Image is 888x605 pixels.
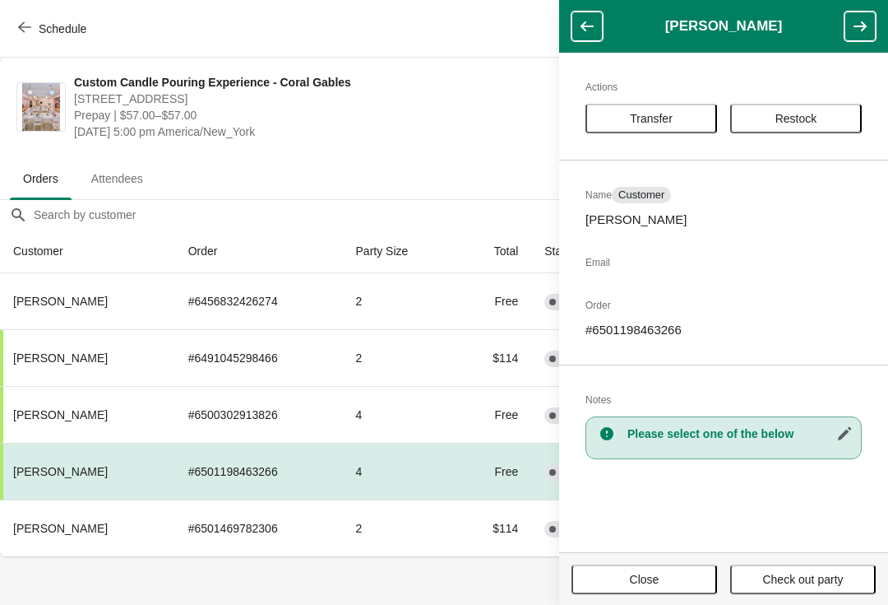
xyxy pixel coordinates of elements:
[456,443,531,500] td: Free
[175,329,343,386] td: # 6491045298466
[762,573,843,586] span: Check out party
[585,297,862,314] h2: Order
[39,22,86,35] span: Schedule
[13,351,108,365] span: [PERSON_NAME]
[456,386,531,443] td: Free
[456,230,531,273] th: Total
[343,329,456,386] td: 2
[585,79,862,95] h2: Actions
[22,83,61,131] img: Custom Candle Pouring Experience - Coral Gables
[343,386,456,443] td: 4
[74,107,578,123] span: Prepay | $57.00–$57.00
[585,254,862,271] h2: Email
[74,123,578,140] span: [DATE] 5:00 pm America/New_York
[585,212,862,228] p: [PERSON_NAME]
[571,565,717,594] button: Close
[618,188,664,202] span: Customer
[603,18,844,35] h1: [PERSON_NAME]
[456,500,531,556] td: $114
[175,230,343,273] th: Order
[775,112,817,125] span: Restock
[531,230,631,273] th: Status
[630,573,659,586] span: Close
[13,522,108,535] span: [PERSON_NAME]
[13,408,108,421] span: [PERSON_NAME]
[585,322,862,338] p: # 6501198463266
[585,392,862,408] h2: Notes
[74,91,578,107] span: [STREET_ADDRESS]
[343,273,456,329] td: 2
[13,295,108,308] span: [PERSON_NAME]
[585,104,717,133] button: Transfer
[730,104,862,133] button: Restock
[730,565,876,594] button: Check out party
[585,187,862,203] h2: Name
[13,465,108,478] span: [PERSON_NAME]
[175,386,343,443] td: # 6500302913826
[33,200,888,230] input: Search by customer
[456,273,531,329] td: Free
[343,500,456,556] td: 2
[78,164,156,193] span: Attendees
[343,230,456,273] th: Party Size
[175,273,343,329] td: # 6456832426274
[343,443,456,500] td: 4
[627,426,853,442] h3: Please select one of the below
[74,74,578,91] span: Custom Candle Pouring Experience - Coral Gables
[175,443,343,500] td: # 6501198463266
[175,500,343,556] td: # 6501469782306
[10,164,72,193] span: Orders
[456,329,531,386] td: $114
[630,112,673,125] span: Transfer
[8,14,99,44] button: Schedule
